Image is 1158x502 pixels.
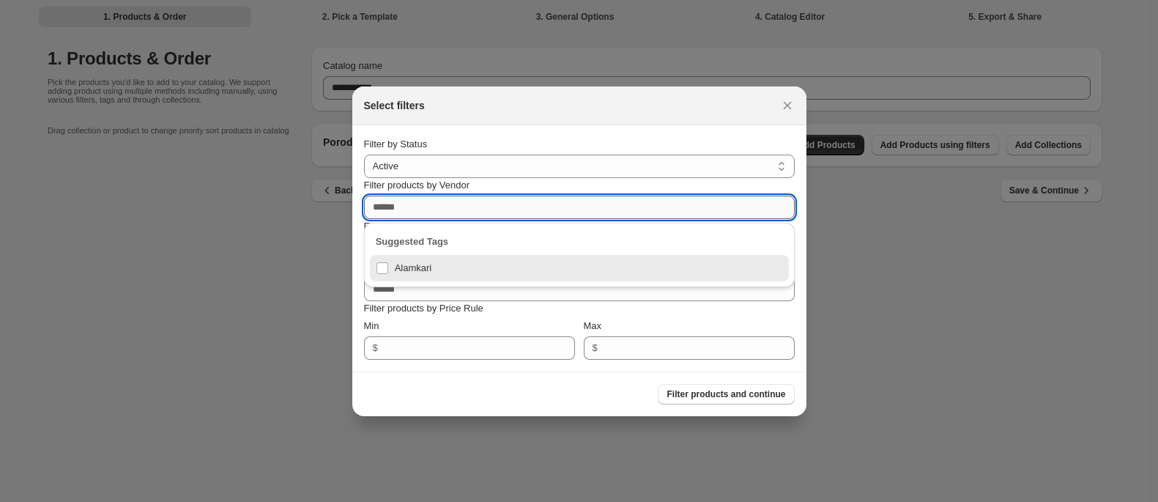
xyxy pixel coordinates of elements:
[376,236,448,247] span: Suggested Tags
[364,255,795,281] li: Alamkari
[667,388,785,400] span: Filter products and continue
[364,301,795,316] p: Filter products by Price Rule
[364,320,379,331] span: Min
[364,180,470,191] span: Filter products by Vendor
[364,139,428,150] span: Filter by Status
[364,98,425,113] h2: Select filters
[373,342,378,353] span: $
[584,320,602,331] span: Max
[658,384,794,405] button: Filter products and continue
[593,342,598,353] span: $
